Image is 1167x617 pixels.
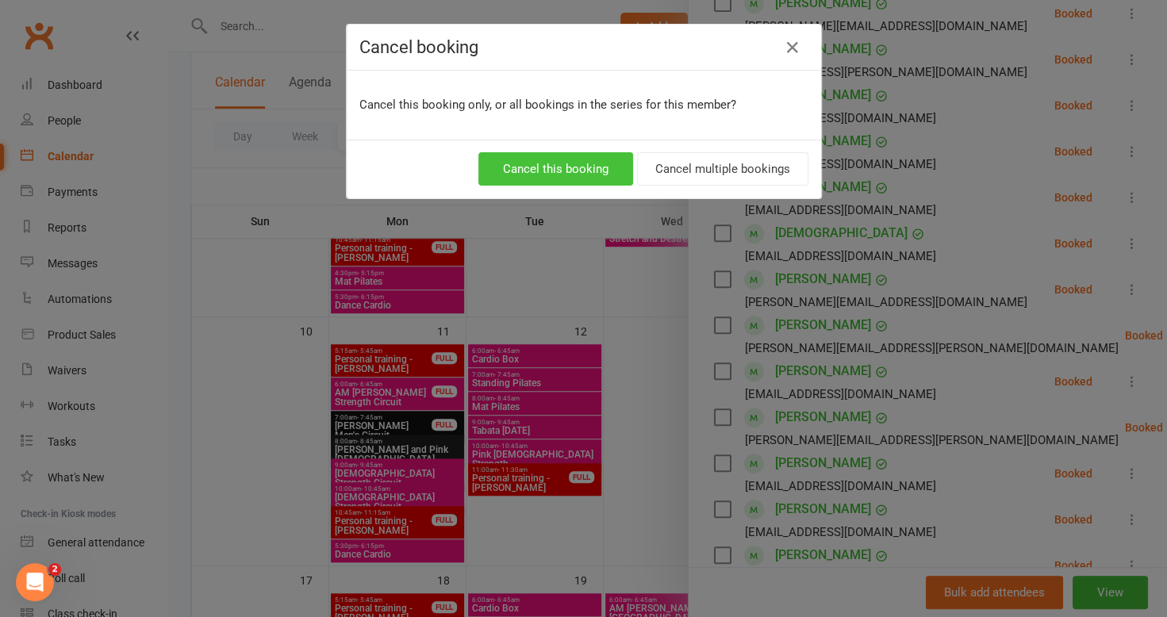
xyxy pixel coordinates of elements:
p: Cancel this booking only, or all bookings in the series for this member? [359,95,808,114]
button: Cancel this booking [478,152,633,186]
span: 2 [48,563,61,576]
h4: Cancel booking [359,37,808,57]
button: Close [780,35,805,60]
button: Cancel multiple bookings [637,152,808,186]
iframe: Intercom live chat [16,563,54,601]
